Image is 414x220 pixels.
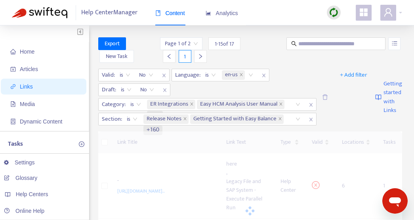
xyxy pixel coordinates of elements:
span: Help Center Manager [81,5,137,20]
span: is [127,113,137,125]
div: 1 [179,50,191,63]
span: Language : [172,69,202,81]
img: image-link [375,94,382,100]
span: Release Notes [143,114,189,124]
span: Section : [99,113,123,125]
span: Home [20,48,34,55]
span: + Add filter [340,70,367,80]
span: ER Integrations [147,100,195,109]
span: +30 [147,111,163,120]
span: right [198,54,203,59]
p: Tasks [8,139,23,149]
span: Analytics [206,10,238,16]
span: account-book [10,66,16,72]
a: Getting started with Links [375,69,402,125]
span: is [205,69,216,81]
span: close [239,73,243,77]
span: close [279,102,283,107]
span: +160 [147,125,159,135]
span: close [160,85,170,95]
span: en-us [225,70,238,80]
span: +160 [143,125,162,135]
img: Swifteq [12,7,67,18]
span: close [159,71,169,80]
span: Articles [20,66,38,72]
span: New Task [106,52,128,61]
span: 1 - 15 of 17 [215,40,234,48]
span: Getting Started with Easy Balance [190,114,284,124]
span: book [155,10,161,16]
span: close [183,117,187,122]
span: ER Integrations [150,100,188,109]
span: Media [20,101,35,107]
span: Draft : [99,84,117,96]
span: container [10,119,16,124]
span: link [10,84,16,89]
a: Settings [4,159,35,166]
span: en-us [222,70,245,80]
span: is [121,84,132,96]
span: Export [105,39,120,48]
span: close [306,115,316,124]
button: unordered-list [388,37,401,50]
a: Glossary [4,175,37,181]
span: left [166,54,172,59]
iframe: Button to launch messaging window [382,188,408,214]
span: plus-circle [79,141,84,147]
span: +30 [150,111,160,120]
span: is [120,69,130,81]
span: Content [155,10,185,16]
span: Easy HCM Analysis User Manual [197,100,284,109]
span: Getting Started with Easy Balance [193,114,277,124]
span: unordered-list [392,41,397,46]
span: file-image [10,101,16,107]
span: Release Notes [147,114,181,124]
span: Help Centers [16,191,48,197]
span: is [130,98,141,110]
span: No [140,84,154,96]
span: delete [322,94,328,100]
span: Links [20,83,33,90]
button: New Task [99,50,134,63]
span: Valid : [99,69,116,81]
span: Dynamic Content [20,118,62,125]
span: close [190,102,194,107]
button: Export [98,37,126,50]
span: close [278,117,282,122]
span: Category : [99,98,127,110]
span: No [139,69,153,81]
span: appstore [359,8,368,17]
span: close [259,71,269,80]
img: sync.dc5367851b00ba804db3.png [329,8,339,17]
span: search [291,41,297,46]
span: Getting started with Links [383,79,402,115]
span: home [10,49,16,54]
button: + Add filter [334,69,373,81]
span: area-chart [206,10,211,16]
span: close [306,100,316,110]
span: Easy HCM Analysis User Manual [200,100,277,109]
span: user [383,8,393,17]
a: Online Help [4,208,44,214]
